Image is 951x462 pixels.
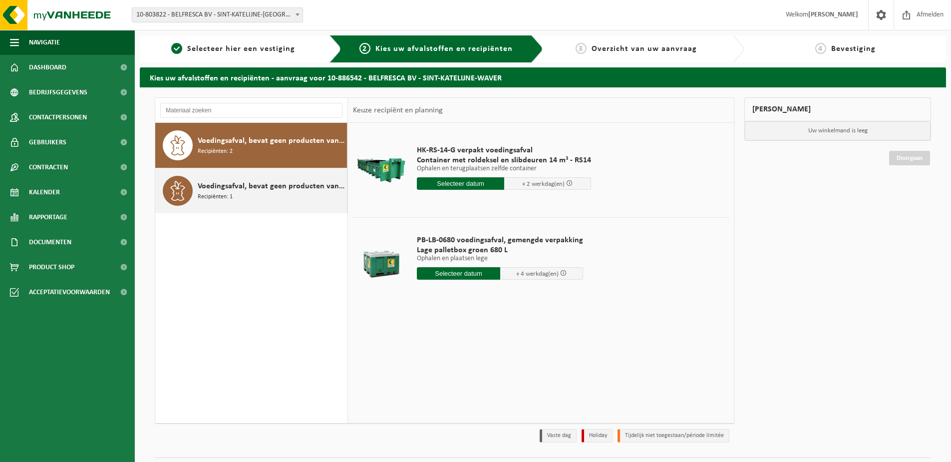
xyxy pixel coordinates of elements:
span: Acceptatievoorwaarden [29,280,110,305]
strong: [PERSON_NAME] [808,11,858,18]
span: 1 [171,43,182,54]
div: [PERSON_NAME] [744,97,931,121]
span: Lage palletbox groen 680 L [417,245,583,255]
span: + 4 werkdag(en) [516,271,559,277]
span: 2 [359,43,370,54]
input: Materiaal zoeken [160,103,342,118]
p: Ophalen en terugplaatsen zelfde container [417,165,591,172]
span: 10-803822 - BELFRESCA BV - SINT-KATELIJNE-WAVER [132,7,303,22]
a: 1Selecteer hier een vestiging [145,43,321,55]
span: HK-RS-14-G verpakt voedingsafval [417,145,591,155]
span: 4 [815,43,826,54]
li: Tijdelijk niet toegestaan/période limitée [618,429,729,443]
span: Dashboard [29,55,66,80]
h2: Kies uw afvalstoffen en recipiënten - aanvraag voor 10-886542 - BELFRESCA BV - SINT-KATELIJNE-WAVER [140,67,946,87]
span: Voedingsafval, bevat geen producten van dierlijke oorsprong, gemengde verpakking (exclusief glas) [198,135,344,147]
li: Vaste dag [540,429,577,443]
span: Navigatie [29,30,60,55]
span: Recipiënten: 2 [198,147,233,156]
span: Product Shop [29,255,74,280]
span: Contactpersonen [29,105,87,130]
div: Keuze recipiënt en planning [348,98,448,123]
li: Holiday [582,429,613,443]
span: Bevestiging [831,45,876,53]
p: Uw winkelmand is leeg [745,121,931,140]
span: Recipiënten: 1 [198,192,233,202]
button: Voedingsafval, bevat geen producten van dierlijke oorsprong, gemengde verpakking (exclusief glas)... [155,123,347,168]
span: Bedrijfsgegevens [29,80,87,105]
input: Selecteer datum [417,177,504,190]
span: Kalender [29,180,60,205]
span: + 2 werkdag(en) [522,181,565,187]
span: Overzicht van uw aanvraag [592,45,697,53]
span: PB-LB-0680 voedingsafval, gemengde verpakking [417,235,583,245]
span: Documenten [29,230,71,255]
span: 10-803822 - BELFRESCA BV - SINT-KATELIJNE-WAVER [132,8,303,22]
span: Kies uw afvalstoffen en recipiënten [375,45,513,53]
span: Contracten [29,155,68,180]
span: Selecteer hier een vestiging [187,45,295,53]
button: Voedingsafval, bevat geen producten van dierlijke oorsprong, onverpakt Recipiënten: 1 [155,168,347,213]
a: Doorgaan [889,151,930,165]
span: Voedingsafval, bevat geen producten van dierlijke oorsprong, onverpakt [198,180,344,192]
span: 3 [576,43,587,54]
input: Selecteer datum [417,267,500,280]
span: Container met roldeksel en slibdeuren 14 m³ - RS14 [417,155,591,165]
span: Rapportage [29,205,67,230]
p: Ophalen en plaatsen lege [417,255,583,262]
span: Gebruikers [29,130,66,155]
